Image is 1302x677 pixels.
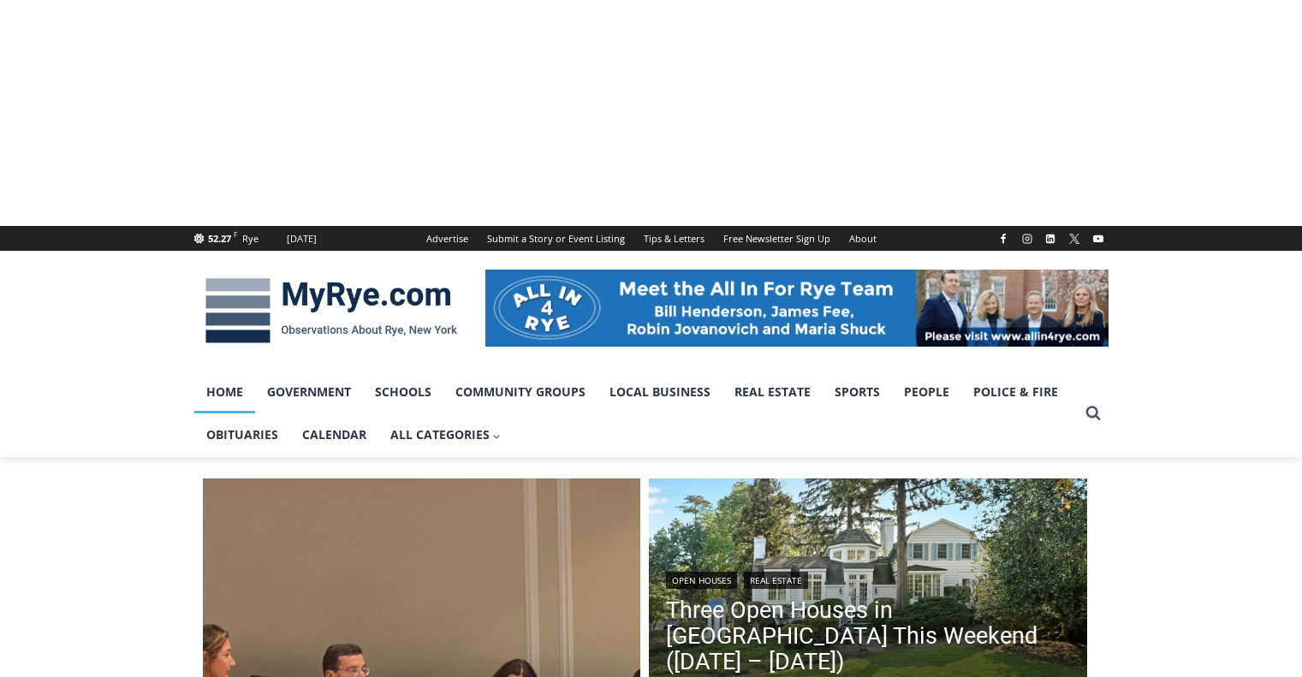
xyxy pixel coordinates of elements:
[993,229,1014,249] a: Facebook
[744,572,808,589] a: Real Estate
[390,425,502,444] span: All Categories
[840,226,886,251] a: About
[417,226,886,251] nav: Secondary Navigation
[242,231,259,246] div: Rye
[194,371,255,413] a: Home
[443,371,597,413] a: Community Groups
[714,226,840,251] a: Free Newsletter Sign Up
[287,231,317,246] div: [DATE]
[823,371,892,413] a: Sports
[666,568,1070,589] div: |
[597,371,722,413] a: Local Business
[722,371,823,413] a: Real Estate
[485,270,1109,347] img: All in for Rye
[208,232,231,245] span: 52.27
[666,597,1070,674] a: Three Open Houses in [GEOGRAPHIC_DATA] This Weekend ([DATE] – [DATE])
[255,371,363,413] a: Government
[417,226,478,251] a: Advertise
[194,413,290,456] a: Obituaries
[363,371,443,413] a: Schools
[478,226,634,251] a: Submit a Story or Event Listing
[234,229,237,239] span: F
[634,226,714,251] a: Tips & Letters
[194,266,468,355] img: MyRye.com
[378,413,514,456] a: All Categories
[290,413,378,456] a: Calendar
[892,371,961,413] a: People
[1078,398,1109,429] button: View Search Form
[1040,229,1061,249] a: Linkedin
[1088,229,1109,249] a: YouTube
[194,371,1078,457] nav: Primary Navigation
[1017,229,1037,249] a: Instagram
[1064,229,1085,249] a: X
[961,371,1070,413] a: Police & Fire
[666,572,737,589] a: Open Houses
